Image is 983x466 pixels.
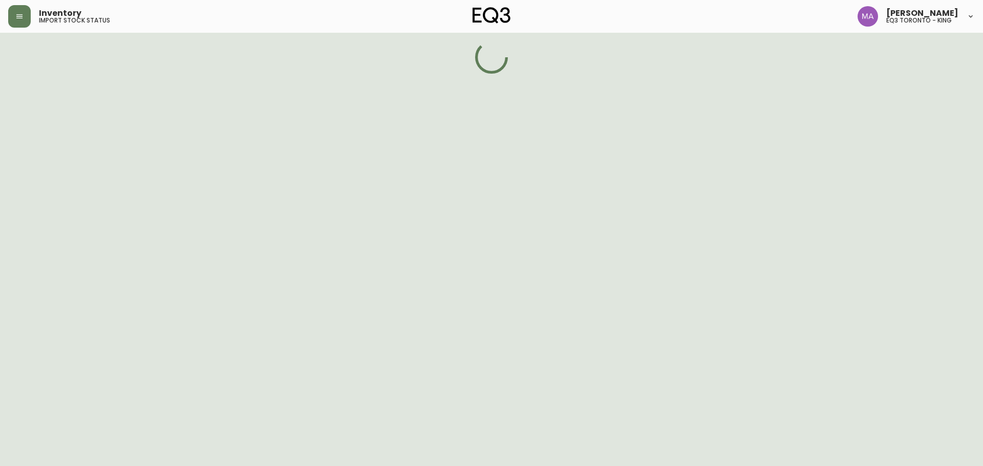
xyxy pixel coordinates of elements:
span: Inventory [39,9,81,17]
h5: eq3 toronto - king [886,17,952,24]
span: [PERSON_NAME] [886,9,958,17]
img: 4f0989f25cbf85e7eb2537583095d61e [858,6,878,27]
img: logo [473,7,510,24]
h5: import stock status [39,17,110,24]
